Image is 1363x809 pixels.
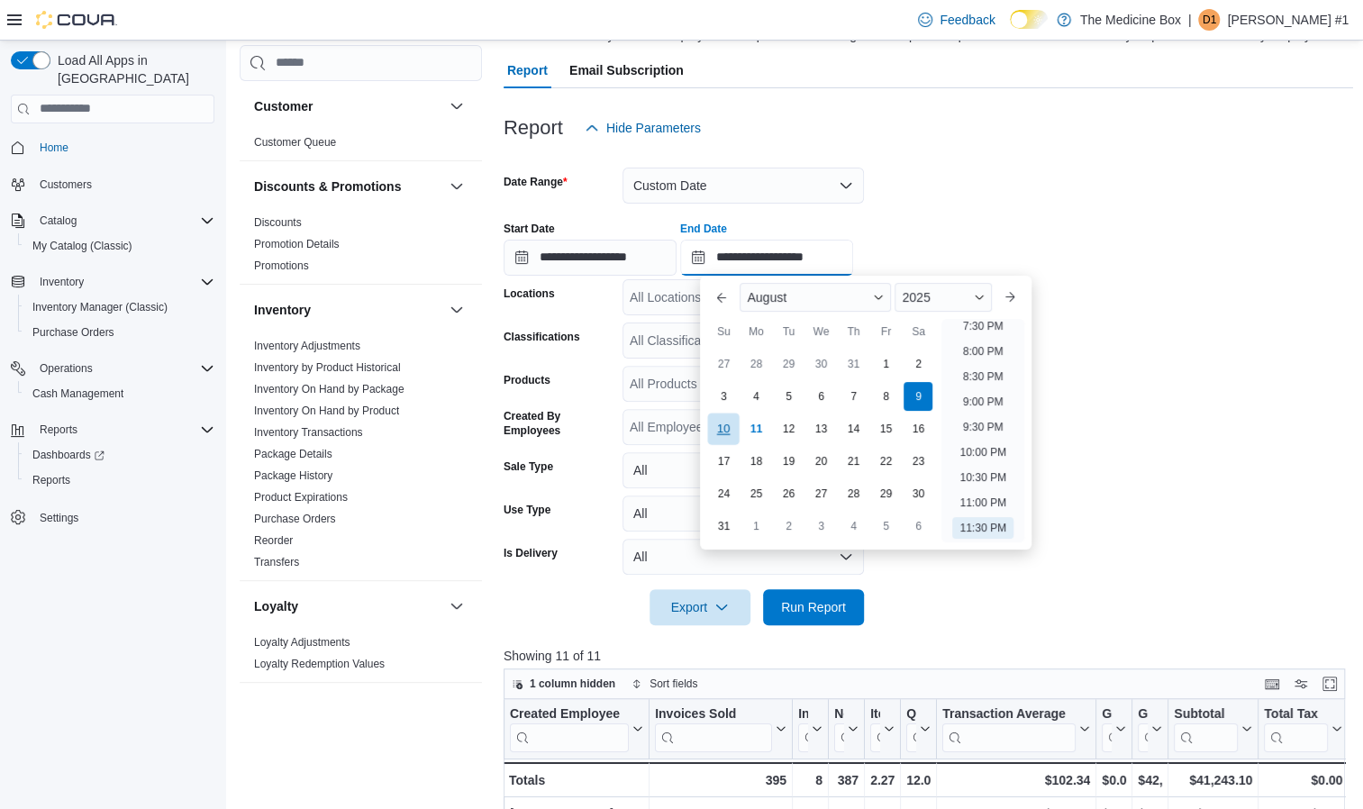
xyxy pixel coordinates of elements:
nav: Complex example [11,127,214,577]
li: 11:00 PM [952,492,1013,514]
span: Settings [32,505,214,528]
div: Su [709,317,738,346]
a: Promotions [254,259,309,272]
li: 10:30 PM [952,467,1013,488]
div: day-27 [806,479,835,508]
a: My Catalog (Classic) [25,235,140,257]
div: day-24 [709,479,738,508]
div: $102.34 [942,769,1090,791]
button: Settings [4,504,222,530]
label: Start Date [504,222,555,236]
a: Inventory On Hand by Package [254,383,404,395]
input: Press the down key to enter a popover containing a calendar. Press the escape key to close the po... [680,240,853,276]
a: Dashboards [18,442,222,468]
span: Purchase Orders [254,512,336,526]
span: Email Subscription [569,52,684,88]
span: Loyalty Redemption Values [254,657,385,671]
a: Reorder [254,534,293,547]
button: Purchase Orders [18,320,222,345]
h3: Inventory [254,301,311,319]
div: Gross Sales [1138,705,1148,723]
div: day-7 [839,382,868,411]
div: Totals [509,769,643,791]
h3: Loyalty [254,597,298,615]
div: Gift Card Sales [1102,705,1112,751]
label: Products [504,373,550,387]
h3: Discounts & Promotions [254,177,401,195]
div: Gift Cards [1102,705,1112,723]
span: Hide Parameters [606,119,701,137]
div: day-22 [871,447,900,476]
button: Items Per Transaction [870,705,895,751]
span: My Catalog (Classic) [32,239,132,253]
div: day-3 [709,382,738,411]
label: End Date [680,222,727,236]
button: Operations [4,356,222,381]
ul: Time [941,319,1023,542]
div: Subtotal [1174,705,1238,751]
div: day-6 [806,382,835,411]
input: Dark Mode [1010,10,1048,29]
span: Purchase Orders [32,325,114,340]
div: Transaction Average [942,705,1076,751]
button: Export [650,589,750,625]
div: 2.27 [870,769,895,791]
a: Transfers [254,556,299,568]
div: Qty Per Transaction [906,705,916,723]
div: Created Employee [510,705,629,751]
a: Product Expirations [254,491,348,504]
span: Promotions [254,259,309,273]
button: Cash Management [18,381,222,406]
span: Inventory On Hand by Product [254,404,399,418]
div: $0.00 [1102,769,1126,791]
div: day-3 [806,512,835,541]
a: Promotion Details [254,238,340,250]
a: Loyalty Adjustments [254,636,350,649]
a: Reports [25,469,77,491]
div: Created Employee [510,705,629,723]
div: We [806,317,835,346]
div: Invoices Sold [655,705,772,723]
span: Reports [32,473,70,487]
p: [PERSON_NAME] #1 [1227,9,1349,31]
img: Cova [36,11,117,29]
span: Purchase Orders [25,322,214,343]
button: My Catalog (Classic) [18,233,222,259]
button: Enter fullscreen [1319,673,1340,695]
a: Customer Queue [254,136,336,149]
span: Operations [40,361,93,376]
a: Inventory by Product Historical [254,361,401,374]
div: day-16 [904,414,932,443]
button: Custom Date [622,168,864,204]
span: Inventory Manager (Classic) [25,296,214,318]
span: Cash Management [25,383,214,404]
div: day-5 [871,512,900,541]
span: Package History [254,468,332,483]
button: All [622,539,864,575]
span: Cash Management [32,386,123,401]
h3: Customer [254,97,313,115]
label: Locations [504,286,555,301]
span: Customers [40,177,92,192]
div: Items Per Transaction [870,705,880,723]
a: Inventory Transactions [254,426,363,439]
button: Reports [4,417,222,442]
div: $42,914.79 [1138,769,1162,791]
button: All [622,495,864,532]
span: Inventory Adjustments [254,339,360,353]
button: Invoices Ref [798,705,822,751]
a: Purchase Orders [254,513,336,525]
div: August, 2025 [707,348,934,542]
div: Invoices Ref [798,705,808,723]
label: Created By Employees [504,409,615,438]
button: Customer [446,95,468,117]
div: $0.00 [1264,769,1342,791]
button: Discounts & Promotions [446,176,468,197]
a: Inventory On Hand by Product [254,404,399,417]
span: Package Details [254,447,332,461]
button: Reports [18,468,222,493]
a: Discounts [254,216,302,229]
h3: Report [504,117,563,139]
div: day-10 [708,413,740,444]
